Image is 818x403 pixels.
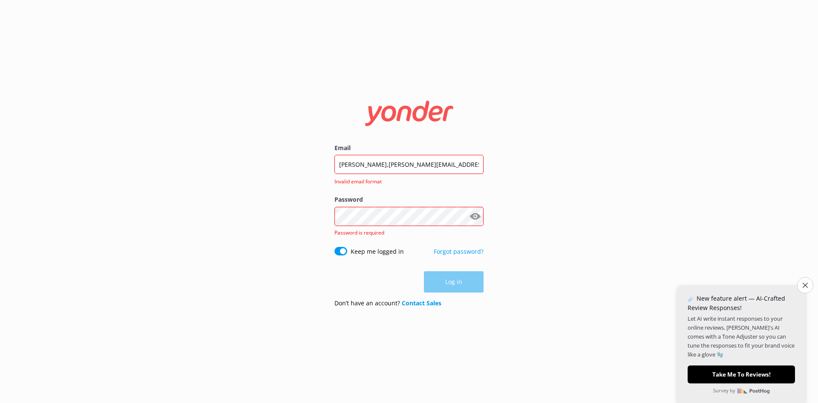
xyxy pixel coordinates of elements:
[467,208,484,225] button: Show password
[351,247,404,256] label: Keep me logged in
[334,299,441,308] p: Don’t have an account?
[334,177,478,186] span: Invalid email format
[402,299,441,307] a: Contact Sales
[334,195,484,204] label: Password
[334,155,484,174] input: user@emailaddress.com
[434,247,484,255] a: Forgot password?
[334,143,484,153] label: Email
[334,229,384,236] span: Password is required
